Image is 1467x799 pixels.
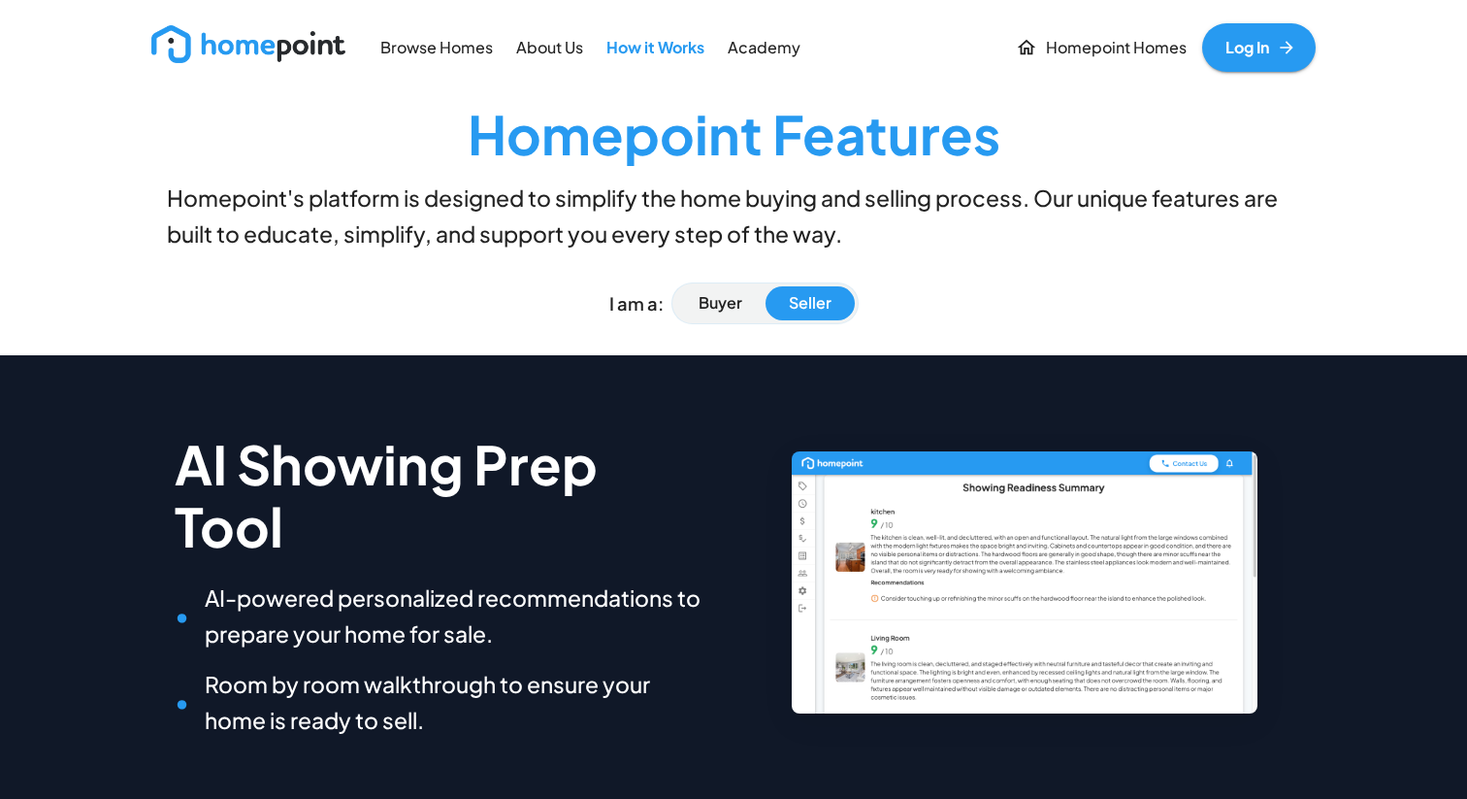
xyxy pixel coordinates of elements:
[720,25,808,69] a: Academy
[1046,37,1187,59] p: Homepoint Homes
[175,667,710,738] h6: Room by room walkthrough to ensure your home is ready to sell.
[599,25,712,69] a: How it Works
[1202,23,1316,72] a: Log In
[380,37,493,59] p: Browse Homes
[606,37,704,59] p: How it Works
[508,25,591,69] a: About Us
[789,292,831,315] p: Seller
[609,290,664,316] p: I am a:
[373,25,501,69] a: Browse Homes
[675,286,766,320] button: Buyer
[151,181,1316,251] h6: Homepoint's platform is designed to simplify the home buying and selling process. Our unique feat...
[728,37,800,59] p: Academy
[1008,23,1194,72] a: Homepoint Homes
[516,37,583,59] p: About Us
[151,103,1316,165] h3: Homepoint Features
[766,286,855,320] button: Seller
[175,433,710,557] h3: AI Showing Prep Tool
[151,25,345,63] img: new_logo_light.png
[671,283,859,324] div: user type
[699,292,742,315] p: Buyer
[792,451,1257,714] img: AI Showing Prep Tool
[175,581,710,651] h6: AI-powered personalized recommendations to prepare your home for sale.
